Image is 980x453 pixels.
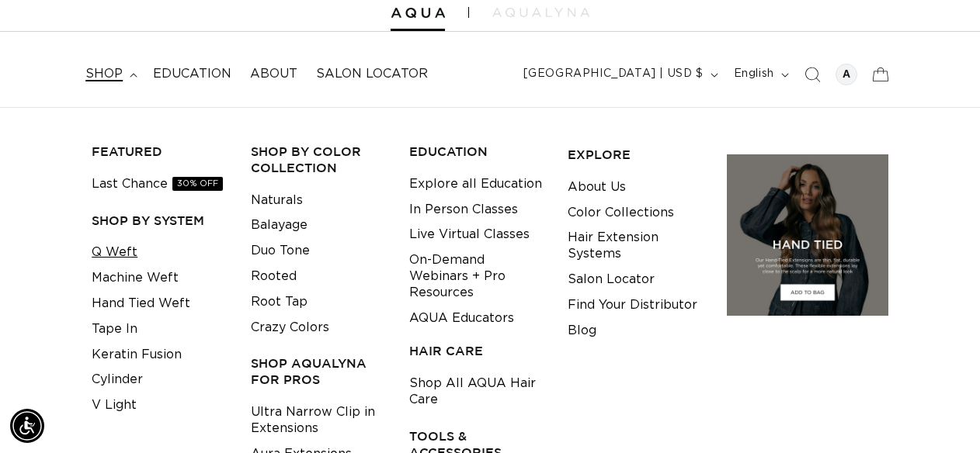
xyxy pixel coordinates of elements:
[409,144,544,160] h3: EDUCATION
[92,213,226,229] h3: SHOP BY SYSTEM
[92,367,143,392] a: Cylinder
[251,355,385,388] h3: Shop AquaLyna for Pros
[92,316,137,342] a: Tape In
[409,343,544,359] h3: HAIR CARE
[391,8,445,19] img: Aqua Hair Extensions
[492,8,589,17] img: aqualyna.com
[568,292,697,318] a: Find Your Distributor
[409,306,514,331] a: AQUA Educators
[92,265,179,291] a: Machine Weft
[795,57,829,92] summary: Search
[251,144,385,176] h3: Shop by Color Collection
[92,171,223,197] a: Last Chance30% OFF
[409,371,544,413] a: Shop All AQUA Hair Care
[92,342,182,368] a: Keratin Fusion
[409,247,544,305] a: On-Demand Webinars + Pro Resources
[172,177,223,191] span: 30% OFF
[251,315,329,341] a: Crazy Colors
[250,66,297,82] span: About
[568,147,702,163] h3: EXPLORE
[251,213,308,238] a: Balayage
[76,57,144,92] summary: shop
[307,57,437,92] a: Salon Locator
[523,66,704,82] span: [GEOGRAPHIC_DATA] | USD $
[568,225,702,267] a: Hair Extension Systems
[144,57,241,92] a: Education
[251,188,303,213] a: Naturals
[568,318,596,344] a: Blog
[85,66,123,82] span: shop
[153,66,231,82] span: Education
[725,60,795,89] button: English
[409,197,518,223] a: In Person Classes
[409,222,530,247] a: Live Virtual Classes
[92,291,190,316] a: Hand Tied Weft
[568,267,655,292] a: Salon Locator
[568,175,626,200] a: About Us
[251,399,385,441] a: Ultra Narrow Clip in Extensions
[241,57,307,92] a: About
[568,200,674,226] a: Color Collections
[514,60,725,89] button: [GEOGRAPHIC_DATA] | USD $
[92,392,137,418] a: V Light
[92,240,137,265] a: Q Weft
[92,144,226,160] h3: FEATURED
[10,409,44,443] div: Accessibility Menu
[316,66,428,82] span: Salon Locator
[251,264,297,289] a: Rooted
[409,171,542,197] a: Explore all Education
[734,66,774,82] span: English
[251,238,310,264] a: Duo Tone
[251,289,308,315] a: Root Tap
